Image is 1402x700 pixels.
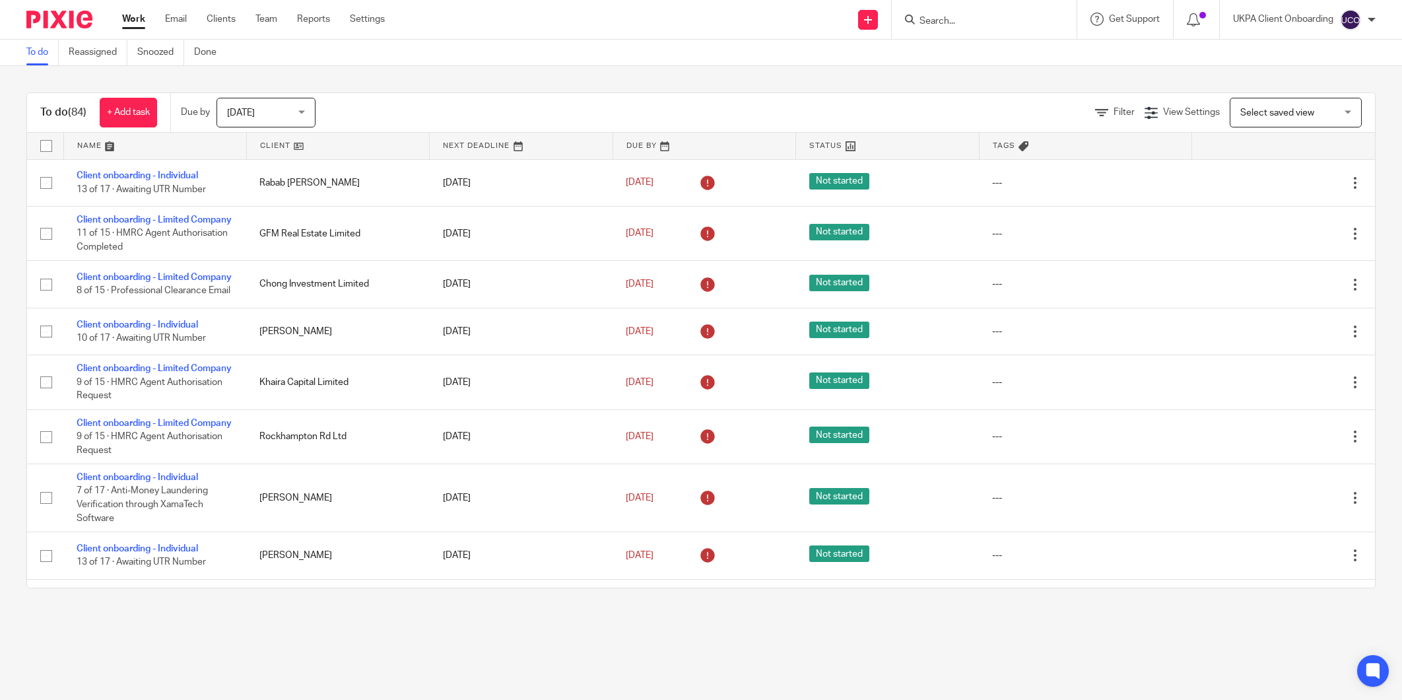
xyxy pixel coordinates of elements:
span: 9 of 15 · HMRC Agent Authorisation Request [77,432,222,455]
span: Not started [809,173,869,190]
div: --- [992,325,1178,338]
span: [DATE] [626,279,653,289]
a: Client onboarding - Individual [77,473,198,482]
a: + Add task [100,98,157,127]
td: GFM Real Estate Limited [246,206,429,260]
td: [DATE] [430,308,613,355]
div: --- [992,376,1178,389]
span: View Settings [1163,108,1220,117]
a: Client onboarding - Individual [77,320,198,330]
span: 10 of 17 · Awaiting UTR Number [77,333,206,343]
span: Not started [809,545,869,562]
div: --- [992,549,1178,562]
a: Snoozed [137,40,184,65]
span: [DATE] [626,432,653,441]
div: --- [992,491,1178,505]
div: --- [992,430,1178,443]
td: [DATE] [430,409,613,464]
span: Not started [809,488,869,505]
td: Rabab [PERSON_NAME] [246,159,429,206]
a: Work [122,13,145,26]
span: [DATE] [626,493,653,503]
a: Email [165,13,187,26]
span: Not started [809,427,869,443]
p: Due by [181,106,210,119]
a: Client onboarding - Limited Company [77,215,232,225]
a: To do [26,40,59,65]
td: [DATE] [430,159,613,206]
span: (84) [68,107,86,118]
span: Not started [809,322,869,338]
span: 13 of 17 · Awaiting UTR Number [77,185,206,194]
span: Not started [809,224,869,240]
div: --- [992,277,1178,291]
span: 13 of 17 · Awaiting UTR Number [77,558,206,567]
span: 7 of 17 · Anti-Money Laundering Verification through XamaTech Software [77,487,208,523]
a: Client onboarding - Limited Company [77,364,232,373]
td: [DATE] [430,206,613,260]
td: [DATE] [430,464,613,532]
span: Not started [809,275,869,291]
td: [PERSON_NAME] [246,464,429,532]
td: [DATE] [430,261,613,308]
td: Chong Investment Limited [246,261,429,308]
td: Rockhampton Rd Ltd [246,409,429,464]
a: Done [194,40,226,65]
td: [PERSON_NAME] [246,579,429,633]
input: Search [918,16,1037,28]
div: --- [992,176,1178,190]
p: UKPA Client Onboarding [1233,13,1333,26]
a: Client onboarding - Limited Company [77,419,232,428]
a: Clients [207,13,236,26]
span: [DATE] [626,327,653,336]
span: Tags [993,142,1015,149]
span: [DATE] [626,551,653,560]
span: [DATE] [626,178,653,188]
td: [PERSON_NAME] [246,532,429,579]
a: Client onboarding - Individual [77,171,198,180]
span: 8 of 15 · Professional Clearance Email [77,287,230,296]
span: Get Support [1109,15,1160,24]
td: Khaira Capital Limited [246,355,429,409]
a: Client onboarding - Limited Company [77,273,232,282]
a: Reassigned [69,40,127,65]
span: Select saved view [1240,108,1314,118]
span: Not started [809,372,869,389]
span: Filter [1114,108,1135,117]
a: Client onboarding - Individual [77,544,198,553]
td: [PERSON_NAME] [246,308,429,355]
img: Pixie [26,11,92,28]
td: [DATE] [430,532,613,579]
td: [DATE] [430,355,613,409]
span: [DATE] [227,108,255,118]
td: [DATE] [430,579,613,633]
a: Team [255,13,277,26]
a: Reports [297,13,330,26]
span: 11 of 15 · HMRC Agent Authorisation Completed [77,229,228,252]
div: --- [992,227,1178,240]
span: [DATE] [626,228,653,238]
a: Settings [350,13,385,26]
h1: To do [40,106,86,120]
span: [DATE] [626,378,653,387]
span: 9 of 15 · HMRC Agent Authorisation Request [77,378,222,401]
img: svg%3E [1340,9,1361,30]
